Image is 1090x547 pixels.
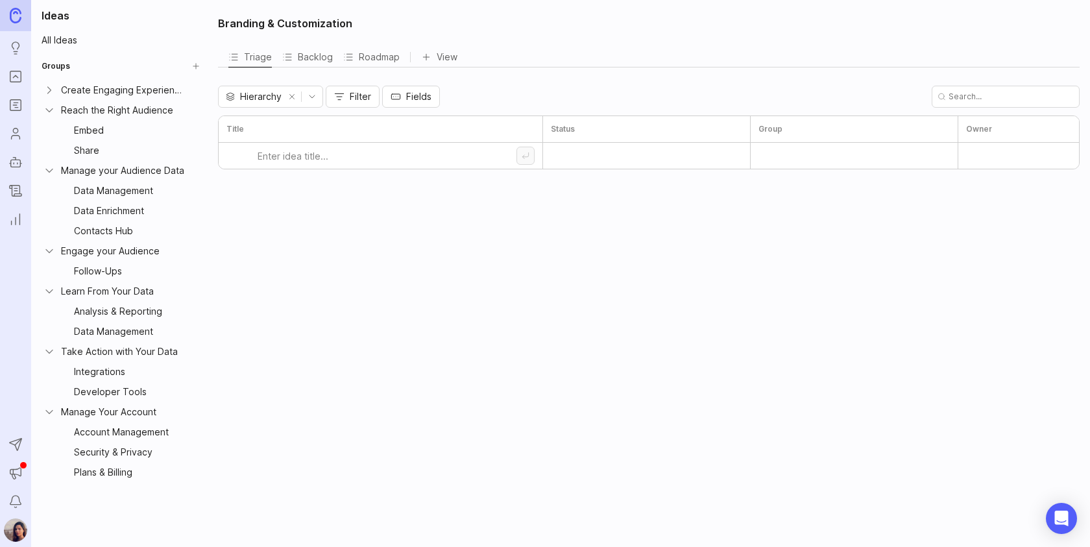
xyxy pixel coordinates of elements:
div: Data Management [74,184,186,198]
a: Collapse Engage your AudienceEngage your AudienceGroup settings [36,241,205,260]
button: Backlog [282,47,333,67]
button: Collapse Manage your Audience Data [43,164,56,177]
button: View [421,48,457,66]
div: IntegrationsGroup settings [49,362,205,382]
a: Contacts HubGroup settings [36,221,205,240]
button: Notifications [4,490,27,513]
img: Canny Home [10,8,21,23]
div: Developer Tools [74,385,186,399]
input: Search... [949,91,1074,103]
a: Collapse Manage your Audience DataManage your Audience DataGroup settings [36,161,205,180]
a: Collapse Take Action with Your DataTake Action with Your DataGroup settings [36,342,205,361]
div: Open Intercom Messenger [1046,503,1077,534]
div: Integrations [74,365,186,379]
h3: Title [226,123,244,136]
button: Fields [382,86,440,108]
button: Collapse Manage Your Account [43,406,56,419]
a: Portal [4,65,27,88]
div: Security & Privacy [74,445,186,459]
div: Reach the Right Audience [61,103,186,117]
button: Create Group [187,57,205,75]
div: EmbedGroup settings [49,121,205,140]
a: Account ManagementGroup settings [36,422,205,441]
div: Manage Your Account [61,405,186,419]
input: Enter idea title... [258,143,516,169]
div: ShareGroup settings [49,141,205,160]
div: Developer ToolsGroup settings [49,382,205,402]
a: Analysis & ReportingGroup settings [36,302,205,321]
svg: toggle icon [302,91,322,102]
a: Autopilot [4,151,27,174]
a: Collapse Reach the Right AudienceReach the Right AudienceGroup settings [36,101,205,119]
a: EmbedGroup settings [36,121,205,140]
div: Data ManagementGroup settings [49,181,205,201]
h3: Owner [966,123,992,136]
img: Leigh Smith [4,518,27,542]
div: Collapse Engage your AudienceEngage your AudienceGroup settings [36,241,205,261]
div: Plans & BillingGroup settings [49,463,205,482]
button: Collapse Reach the Right Audience [43,104,56,117]
div: Collapse Learn From Your DataLearn From Your DataGroup settings [36,282,205,301]
button: Create idea [516,147,535,165]
div: Account Management [74,425,186,439]
h2: Groups [42,60,70,73]
button: Collapse Engage your Audience [43,245,56,258]
div: Learn From Your Data [61,284,186,298]
div: Follow-Ups [74,264,186,278]
div: Backlog [282,48,333,66]
button: Roadmap [343,47,400,67]
button: Collapse Learn From Your Data [43,285,56,298]
a: Data EnrichmentGroup settings [36,201,205,220]
span: Filter [350,90,371,103]
button: Collapse Take Action with Your Data [43,345,56,358]
div: Plans & Billing [74,465,186,480]
a: Security & PrivacyGroup settings [36,443,205,461]
div: Analysis & ReportingGroup settings [49,302,205,321]
div: Manage your Audience Data [61,164,186,178]
a: Follow-UpsGroup settings [36,261,205,280]
a: Expand Create Engaging ExperiencesCreate Engaging ExperiencesGroup settings [36,80,205,99]
div: Roadmap [343,48,400,66]
a: Collapse Learn From Your DataLearn From Your DataGroup settings [36,282,205,300]
a: ShareGroup settings [36,141,205,160]
a: IntegrationsGroup settings [36,362,205,381]
h1: Ideas [36,8,205,23]
button: Send to Autopilot [4,433,27,456]
div: Data EnrichmentGroup settings [49,201,205,221]
button: Announcements [4,461,27,485]
button: Expand Create Engaging Experiences [43,84,56,97]
a: Roadmaps [4,93,27,117]
div: Create Engaging Experiences [61,83,186,97]
span: Fields [406,90,431,103]
h3: Group [758,123,782,136]
a: Collapse Manage Your AccountManage Your AccountGroup settings [36,402,205,421]
div: Contacts Hub [74,224,186,238]
a: All Ideas [36,31,205,49]
div: Triage [228,47,272,67]
a: Data ManagementGroup settings [36,322,205,341]
a: Changelog [4,179,27,202]
div: Share [74,143,186,158]
a: Plans & BillingGroup settings [36,463,205,481]
a: Developer ToolsGroup settings [36,382,205,401]
div: Data Management [74,324,186,339]
a: Ideas [4,36,27,60]
div: Triage [228,48,272,66]
div: Embed [74,123,186,138]
button: remove selection [283,88,301,106]
div: Account ManagementGroup settings [49,422,205,442]
h2: Branding & Customization [218,16,352,31]
div: Contacts HubGroup settings [49,221,205,241]
div: Take Action with Your Data [61,345,186,359]
h3: Status [551,123,575,136]
button: Filter [326,86,380,108]
div: Data ManagementGroup settings [49,322,205,341]
div: Collapse Manage Your AccountManage Your AccountGroup settings [36,402,205,422]
a: Reporting [4,208,27,231]
div: Expand Create Engaging ExperiencesCreate Engaging ExperiencesGroup settings [36,80,205,100]
div: Follow-UpsGroup settings [49,261,205,281]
